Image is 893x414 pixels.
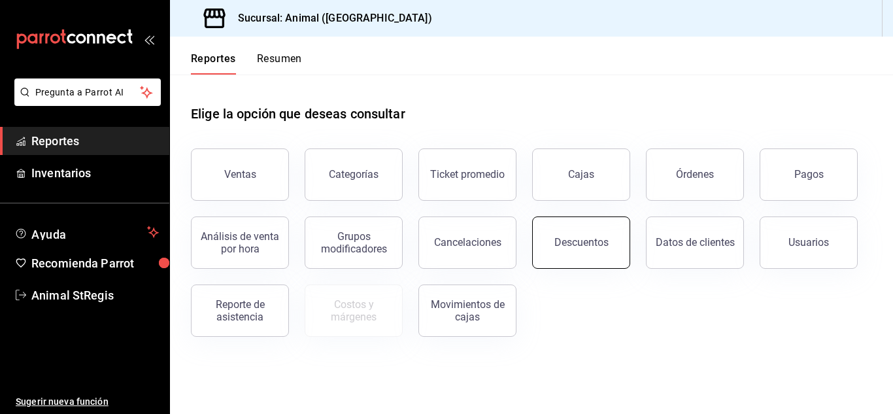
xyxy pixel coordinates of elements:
[532,216,630,269] button: Descuentos
[788,236,829,249] div: Usuarios
[305,216,403,269] button: Grupos modificadores
[554,236,609,249] div: Descuentos
[191,285,289,337] button: Reporte de asistencia
[191,148,289,201] button: Ventas
[31,132,159,150] span: Reportes
[257,52,302,75] button: Resumen
[227,10,432,26] h3: Sucursal: Animal ([GEOGRAPHIC_DATA])
[191,52,302,75] div: navigation tabs
[313,298,394,323] div: Costos y márgenes
[430,168,505,181] div: Ticket promedio
[31,224,142,240] span: Ayuda
[224,168,256,181] div: Ventas
[646,216,744,269] button: Datos de clientes
[434,236,501,249] div: Cancelaciones
[31,254,159,272] span: Recomienda Parrot
[676,168,714,181] div: Órdenes
[427,298,508,323] div: Movimientos de cajas
[191,104,405,124] h1: Elige la opción que deseas consultar
[305,148,403,201] button: Categorías
[418,148,516,201] button: Ticket promedio
[532,148,630,201] button: Cajas
[313,230,394,255] div: Grupos modificadores
[329,168,379,181] div: Categorías
[199,230,280,255] div: Análisis de venta por hora
[760,148,858,201] button: Pagos
[31,286,159,304] span: Animal StRegis
[14,78,161,106] button: Pregunta a Parrot AI
[16,395,159,409] span: Sugerir nueva función
[144,34,154,44] button: open_drawer_menu
[656,236,735,249] div: Datos de clientes
[35,86,141,99] span: Pregunta a Parrot AI
[568,168,594,181] div: Cajas
[305,285,403,337] button: Contrata inventarios para ver este reporte
[418,216,516,269] button: Cancelaciones
[191,52,236,75] button: Reportes
[191,216,289,269] button: Análisis de venta por hora
[794,168,824,181] div: Pagos
[760,216,858,269] button: Usuarios
[31,164,159,182] span: Inventarios
[418,285,516,337] button: Movimientos de cajas
[9,95,161,109] a: Pregunta a Parrot AI
[199,298,280,323] div: Reporte de asistencia
[646,148,744,201] button: Órdenes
